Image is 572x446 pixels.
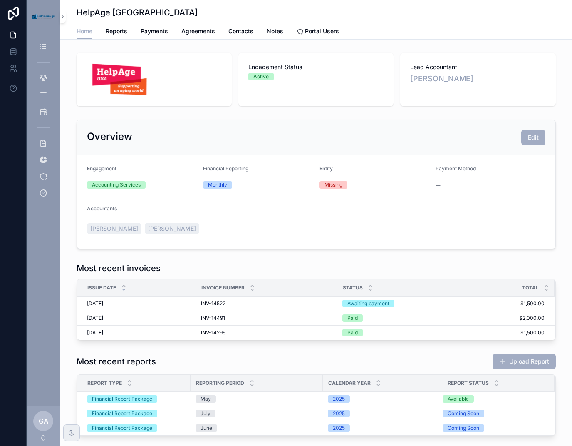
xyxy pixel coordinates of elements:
[305,27,339,35] span: Portal Users
[528,133,539,142] span: Edit
[87,300,191,307] a: [DATE]
[333,410,345,417] div: 2025
[77,24,92,40] a: Home
[267,24,283,40] a: Notes
[201,284,245,291] span: Invoice Number
[448,424,479,432] div: Coming Soon
[203,165,248,172] span: Financial Reporting
[77,356,156,367] h1: Most recent reports
[87,300,103,307] span: [DATE]
[347,329,358,336] div: Paid
[27,33,60,212] div: scrollable content
[448,380,489,386] span: Report Status
[92,424,152,432] div: Financial Report Package
[319,165,333,172] span: Entity
[196,380,244,386] span: Reporting Period
[141,24,168,40] a: Payments
[328,410,437,417] a: 2025
[77,262,161,274] h1: Most recent invoices
[39,416,48,426] span: GA
[328,395,437,403] a: 2025
[436,181,441,189] span: --
[443,410,545,417] a: Coming Soon
[493,354,556,369] button: Upload Report
[32,14,55,19] img: App logo
[342,329,420,336] a: Paid
[426,329,545,336] a: $1,500.00
[181,24,215,40] a: Agreements
[521,130,545,145] button: Edit
[196,424,318,432] a: June
[328,424,437,432] a: 2025
[333,395,345,403] div: 2025
[92,181,141,189] div: Accounting Services
[297,24,339,40] a: Portal Users
[87,329,191,336] a: [DATE]
[443,424,545,432] a: Coming Soon
[87,130,132,143] h2: Overview
[201,315,225,321] span: INV-14491
[343,284,363,291] span: Status
[201,395,211,403] div: May
[443,395,545,403] a: Available
[410,73,473,85] a: [PERSON_NAME]
[228,24,253,40] a: Contacts
[201,424,212,432] div: June
[208,181,227,189] div: Monthly
[201,329,225,336] span: INV-14296
[347,314,358,322] div: Paid
[87,284,116,291] span: Issue date
[148,224,196,233] span: [PERSON_NAME]
[436,165,476,172] span: Payment Method
[77,27,92,35] span: Home
[228,27,253,35] span: Contacts
[253,73,269,80] div: Active
[522,284,539,291] span: Total
[328,380,371,386] span: Calendar Year
[267,27,283,35] span: Notes
[87,424,186,432] a: Financial Report Package
[248,63,384,71] span: Engagement Status
[201,329,332,336] a: INV-14296
[87,315,191,321] a: [DATE]
[342,300,420,307] a: Awaiting payment
[87,315,103,321] span: [DATE]
[77,7,198,18] h1: HelpAge [GEOGRAPHIC_DATA]
[87,329,103,336] span: [DATE]
[92,410,152,417] div: Financial Report Package
[410,63,545,71] span: Lead Accountant
[196,395,318,403] a: May
[201,410,210,417] div: July
[201,315,332,321] a: INV-14491
[347,300,389,307] div: Awaiting payment
[145,223,199,234] a: [PERSON_NAME]
[448,410,479,417] div: Coming Soon
[342,314,420,322] a: Paid
[324,181,342,189] div: Missing
[92,395,152,403] div: Financial Report Package
[201,300,332,307] a: INV-14522
[87,380,122,386] span: Report Type
[333,424,345,432] div: 2025
[426,315,545,321] a: $2,000.00
[87,395,186,403] a: Financial Report Package
[196,410,318,417] a: July
[87,223,141,234] a: [PERSON_NAME]
[201,300,225,307] span: INV-14522
[426,300,545,307] a: $1,500.00
[141,27,168,35] span: Payments
[87,63,154,96] img: logo.png
[106,24,127,40] a: Reports
[106,27,127,35] span: Reports
[448,395,469,403] div: Available
[87,205,117,212] span: Accountants
[87,165,116,172] span: Engagement
[87,410,186,417] a: Financial Report Package
[181,27,215,35] span: Agreements
[90,224,138,233] span: [PERSON_NAME]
